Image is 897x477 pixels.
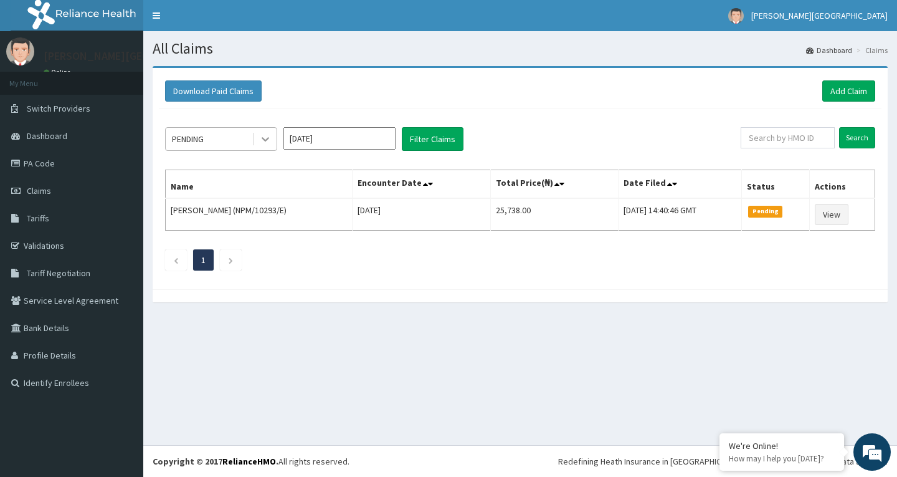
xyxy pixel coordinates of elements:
[729,453,835,464] p: How may I help you today?
[839,127,875,148] input: Search
[173,254,179,266] a: Previous page
[27,185,51,196] span: Claims
[222,456,276,467] a: RelianceHMO
[806,45,852,55] a: Dashboard
[490,170,618,199] th: Total Price(₦)
[619,198,742,231] td: [DATE] 14:40:46 GMT
[751,10,888,21] span: [PERSON_NAME][GEOGRAPHIC_DATA]
[815,204,848,225] a: View
[729,440,835,451] div: We're Online!
[44,68,74,77] a: Online
[810,170,875,199] th: Actions
[558,455,888,468] div: Redefining Heath Insurance in [GEOGRAPHIC_DATA] using Telemedicine and Data Science!
[143,445,897,477] footer: All rights reserved.
[490,198,618,231] td: 25,738.00
[853,45,888,55] li: Claims
[6,37,34,65] img: User Image
[353,170,491,199] th: Encounter Date
[165,80,262,102] button: Download Paid Claims
[44,51,228,62] p: [PERSON_NAME][GEOGRAPHIC_DATA]
[201,254,206,266] a: Page 1 is your current page
[172,133,204,145] div: PENDING
[748,206,782,217] span: Pending
[283,127,396,150] input: Select Month and Year
[402,127,463,151] button: Filter Claims
[153,456,278,467] strong: Copyright © 2017 .
[27,103,90,114] span: Switch Providers
[353,198,491,231] td: [DATE]
[619,170,742,199] th: Date Filed
[742,170,810,199] th: Status
[822,80,875,102] a: Add Claim
[27,130,67,142] span: Dashboard
[741,127,835,148] input: Search by HMO ID
[228,254,234,266] a: Next page
[27,213,49,224] span: Tariffs
[166,170,353,199] th: Name
[728,8,744,24] img: User Image
[27,267,90,279] span: Tariff Negotiation
[166,198,353,231] td: [PERSON_NAME] (NPM/10293/E)
[153,41,888,57] h1: All Claims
